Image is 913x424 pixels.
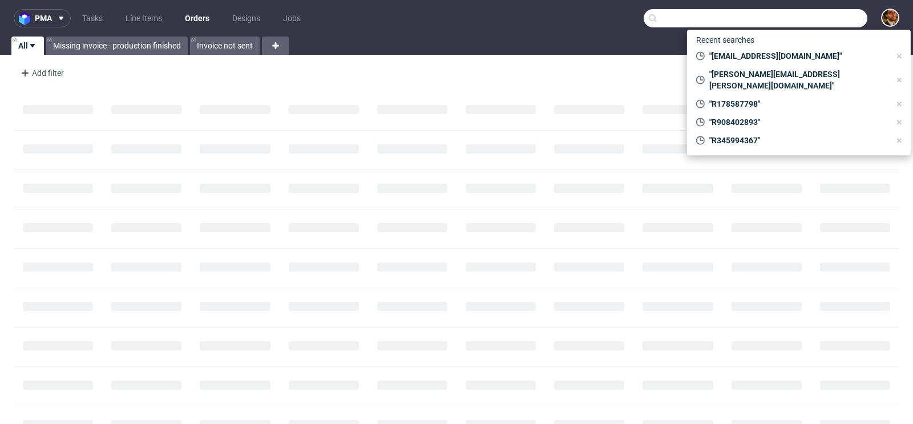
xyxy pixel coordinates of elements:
[705,98,890,110] span: "R178587798"
[14,9,71,27] button: pma
[75,9,110,27] a: Tasks
[705,135,890,146] span: "R345994367"
[119,9,169,27] a: Line Items
[692,31,759,49] span: Recent searches
[276,9,308,27] a: Jobs
[16,64,66,82] div: Add filter
[190,37,260,55] a: Invoice not sent
[35,14,52,22] span: pma
[178,9,216,27] a: Orders
[46,37,188,55] a: Missing invoice - production finished
[705,116,890,128] span: "R908402893"
[11,37,44,55] a: All
[705,50,890,62] span: "[EMAIL_ADDRESS][DOMAIN_NAME]"
[882,10,898,26] img: Matteo Corsico
[19,12,35,25] img: logo
[705,68,890,91] span: "[PERSON_NAME][EMAIL_ADDRESS][PERSON_NAME][DOMAIN_NAME]"
[225,9,267,27] a: Designs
